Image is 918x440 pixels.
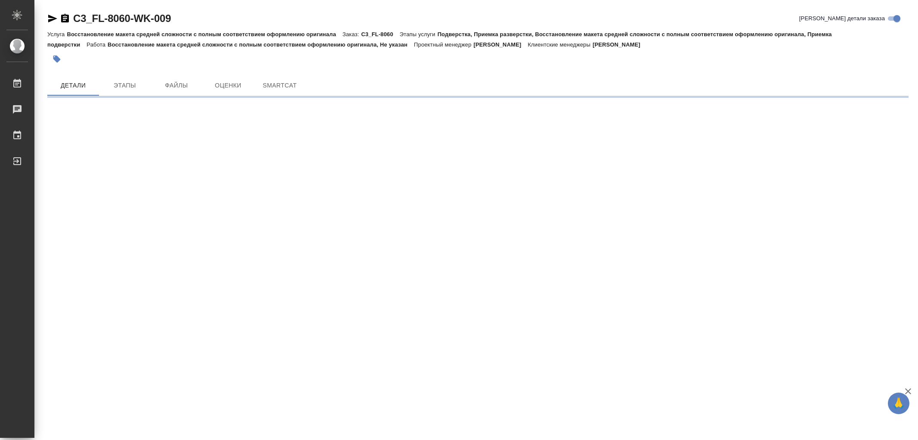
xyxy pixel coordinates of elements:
p: Подверстка, Приемка разверстки, Восстановление макета средней сложности с полным соответствием оф... [47,31,832,48]
p: [PERSON_NAME] [593,41,647,48]
p: Восстановление макета средней сложности с полным соответствием оформлению оригинала, Не указан [108,41,414,48]
button: Скопировать ссылку для ЯМессенджера [47,13,58,24]
span: Файлы [156,80,197,91]
p: C3_FL-8060 [361,31,399,37]
a: C3_FL-8060-WK-009 [73,12,171,24]
span: SmartCat [259,80,300,91]
span: Детали [53,80,94,91]
p: [PERSON_NAME] [473,41,528,48]
button: Скопировать ссылку [60,13,70,24]
button: 🙏 [888,393,909,414]
p: Этапы услуги [400,31,438,37]
p: Клиентские менеджеры [528,41,593,48]
p: Проектный менеджер [414,41,473,48]
span: Оценки [207,80,249,91]
span: Этапы [104,80,145,91]
p: Заказ: [343,31,361,37]
p: Работа [87,41,108,48]
span: 🙏 [891,394,906,412]
button: Добавить тэг [47,50,66,69]
p: Услуга [47,31,67,37]
span: [PERSON_NAME] детали заказа [799,14,885,23]
p: Восстановление макета средней сложности с полным соответствием оформлению оригинала [67,31,342,37]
